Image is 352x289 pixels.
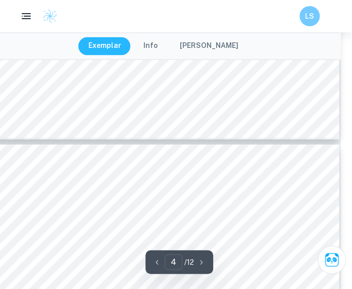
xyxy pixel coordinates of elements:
h6: LS [304,11,316,22]
p: / 12 [184,257,194,268]
button: Info [133,37,168,55]
a: Clastify logo [36,9,58,24]
button: [PERSON_NAME] [170,37,248,55]
img: Clastify logo [42,9,58,24]
button: Exemplar [78,37,131,55]
button: Ask Clai [318,246,346,274]
button: LS [299,6,320,26]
